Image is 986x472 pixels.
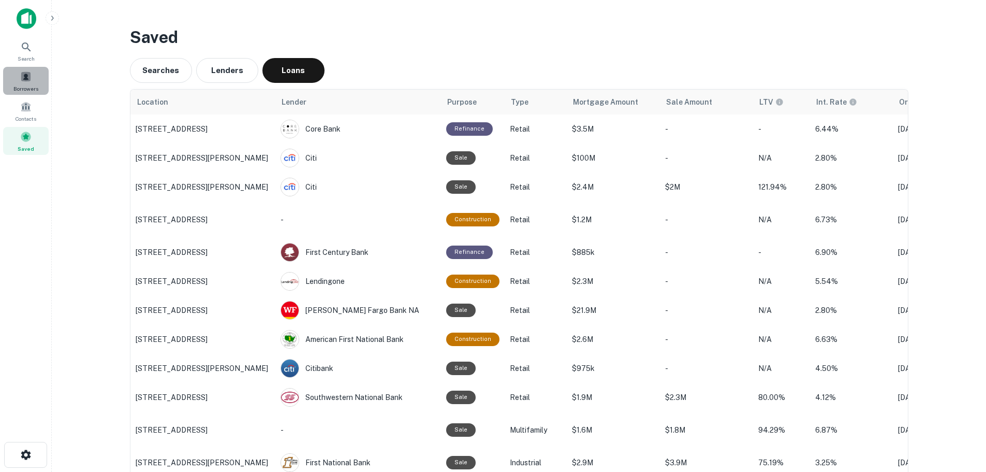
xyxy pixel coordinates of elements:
[759,96,784,108] span: LTVs displayed on the website are for informational purposes only and may be reported incorrectly...
[665,214,748,225] p: -
[510,152,562,164] p: Retail
[275,90,441,115] th: Lender
[17,8,36,29] img: capitalize-icon.png
[815,334,888,345] p: 6.63%
[281,388,436,407] div: Southwestern National Bank
[815,424,888,436] p: 6.87%
[281,424,436,436] p: -
[665,457,748,468] p: $3.9M
[3,37,49,65] a: Search
[511,96,528,108] span: Type
[447,96,477,108] span: Purpose
[281,243,436,262] div: First Century Bank
[446,213,499,226] div: This loan purpose was for construction
[18,54,35,63] span: Search
[136,364,270,373] p: [STREET_ADDRESS][PERSON_NAME]
[446,246,493,259] div: This loan purpose was for refinancing
[446,180,476,193] div: Sale
[510,305,562,316] p: Retail
[758,276,805,287] p: N/A
[510,424,562,436] p: Multifamily
[572,214,655,225] p: $1.2M
[446,423,476,436] div: Sale
[758,247,805,258] p: -
[441,90,505,115] th: Purpose
[13,84,38,93] span: Borrowers
[816,96,857,108] span: The interest rates displayed on the website are for informational purposes only and may be report...
[281,301,436,320] div: [PERSON_NAME] Fargo Bank NA
[130,90,275,115] th: Location
[281,330,436,349] div: American First National Bank
[660,90,753,115] th: Sale Amount
[573,96,638,108] span: Mortgage Amount
[136,277,270,286] p: [STREET_ADDRESS]
[446,275,499,288] div: This loan purpose was for construction
[3,97,49,125] a: Contacts
[758,424,805,436] p: 94.29%
[510,214,562,225] p: Retail
[572,305,655,316] p: $21.9M
[758,334,805,345] p: N/A
[665,276,748,287] p: -
[446,304,476,317] div: Sale
[665,123,748,135] p: -
[137,96,168,108] span: Location
[130,25,908,50] h3: Saved
[815,457,888,468] p: 3.25%
[572,363,655,374] p: $975k
[665,334,748,345] p: -
[665,181,748,193] p: $2M
[281,389,299,406] img: picture
[281,454,299,471] img: picture
[281,244,299,261] img: picture
[136,248,270,257] p: [STREET_ADDRESS]
[572,276,655,287] p: $2.3M
[18,145,34,153] span: Saved
[136,458,270,467] p: [STREET_ADDRESS][PERSON_NAME]
[446,362,476,375] div: Sale
[281,331,299,348] img: picture
[665,424,748,436] p: $1.8M
[446,456,476,469] div: Sale
[3,67,49,95] a: Borrowers
[446,391,476,404] div: Sale
[665,152,748,164] p: -
[815,305,888,316] p: 2.80%
[810,90,893,115] th: The interest rates displayed on the website are for informational purposes only and may be report...
[510,181,562,193] p: Retail
[567,90,660,115] th: Mortgage Amount
[758,181,805,193] p: 121.94%
[510,363,562,374] p: Retail
[758,392,805,403] p: 80.00%
[136,306,270,315] p: [STREET_ADDRESS]
[281,359,436,378] div: Citibank
[281,178,299,196] img: picture
[281,273,299,290] img: picture
[282,96,306,108] span: Lender
[510,457,562,468] p: Industrial
[572,424,655,436] p: $1.6M
[934,389,986,439] iframe: Chat Widget
[446,122,493,135] div: This loan purpose was for refinancing
[510,392,562,403] p: Retail
[136,393,270,402] p: [STREET_ADDRESS]
[572,392,655,403] p: $1.9M
[446,151,476,164] div: Sale
[136,153,270,163] p: [STREET_ADDRESS][PERSON_NAME]
[281,302,299,319] img: picture
[281,178,436,196] div: Citi
[665,363,748,374] p: -
[665,305,748,316] p: -
[281,453,436,472] div: First National Bank
[262,58,325,83] button: Loans
[3,127,49,155] div: Saved
[666,96,712,108] span: Sale Amount
[510,123,562,135] p: Retail
[281,149,436,167] div: Citi
[136,124,270,134] p: [STREET_ADDRESS]
[130,58,192,83] button: Searches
